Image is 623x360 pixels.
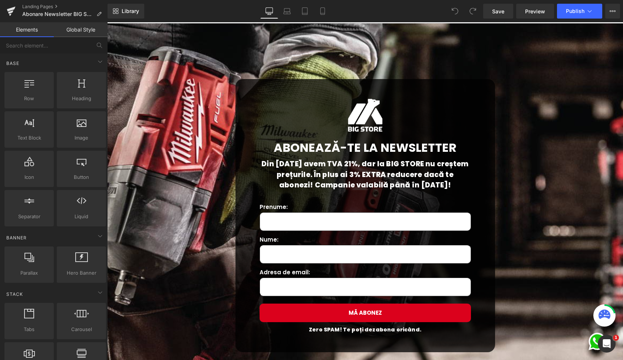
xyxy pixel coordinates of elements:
a: New Library [108,4,144,19]
span: Library [122,8,139,14]
span: Stack [6,291,24,298]
a: Preview [516,4,554,19]
a: Tablet [296,4,314,19]
span: Icon [7,173,52,181]
p: Nume: [152,212,364,223]
span: 1 [613,335,619,341]
p: Adresa de email: [152,245,364,255]
span: Hero Banner [59,269,104,277]
button: MĂ ABONEZ [152,281,364,300]
span: Preview [525,7,545,15]
span: Abonare Newsletter BIG STORE [22,11,93,17]
span: Parallax [7,269,52,277]
a: Mobile [314,4,332,19]
span: Carousel [59,325,104,333]
span: Banner [6,234,27,241]
span: Save [492,7,504,15]
span: Image [59,134,104,142]
p: Din [DATE] avem TVA 21%, dar la BIG STORE nu creștem prețurile. În plus ai 3% EXTRA reducere dacă... [152,137,364,168]
button: Publish [557,4,602,19]
a: Landing Pages [22,4,108,10]
iframe: Intercom live chat [598,335,616,353]
span: Button [59,173,104,181]
span: Text Block [7,134,52,142]
span: Row [7,95,52,102]
span: Liquid [59,213,104,220]
a: Global Style [54,22,108,37]
p: Prenume: [152,180,364,190]
span: Base [6,60,20,67]
font: Abonează-te la newsletter [167,117,349,134]
span: Tabs [7,325,52,333]
span: Publish [566,8,584,14]
button: Redo [465,4,480,19]
span: Heading [59,95,104,102]
a: Laptop [278,4,296,19]
span: Separator [7,213,52,220]
button: More [605,4,620,19]
font: Zero SPAM! Te poți dezabona oricând. [202,304,314,311]
button: Undo [448,4,462,19]
a: Desktop [260,4,278,19]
